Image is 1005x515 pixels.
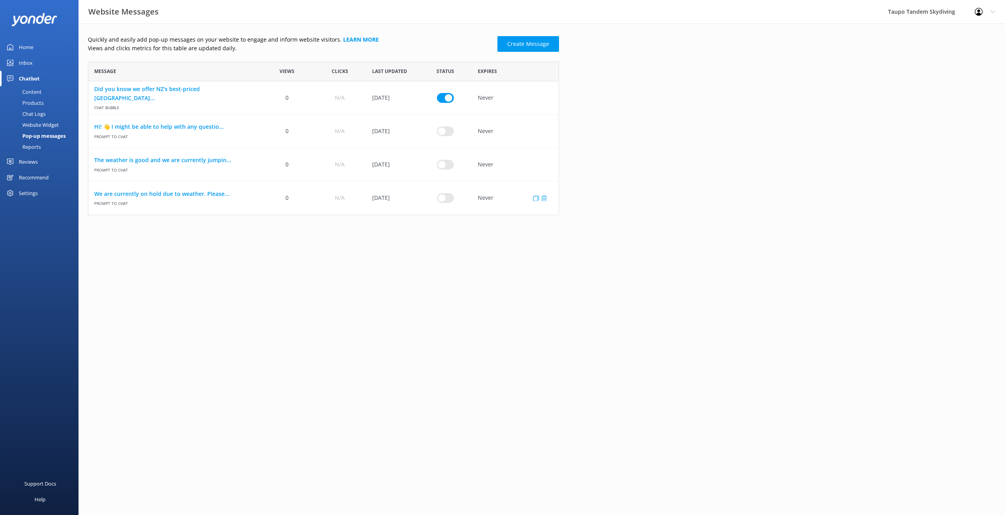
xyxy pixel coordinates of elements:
div: 14 Aug 2025 [366,148,419,181]
div: Chatbot [19,71,40,86]
div: 0 [261,148,313,181]
span: Expires [478,68,497,75]
div: 0 [261,81,313,115]
div: Inbox [19,55,33,71]
span: Message [94,68,116,75]
div: row [88,148,559,181]
a: Chat Logs [5,108,79,119]
div: Never [472,81,559,115]
span: N/A [335,160,345,169]
div: row [88,181,559,215]
div: 14 Aug 2025 [366,181,419,215]
span: N/A [335,194,345,202]
a: Website Widget [5,119,79,130]
div: row [88,115,559,148]
a: We are currently on hold due to weather. Please... [94,190,255,198]
a: Pop-up messages [5,130,79,141]
div: Never [472,181,559,215]
h3: Website Messages [88,5,159,18]
span: Last updated [372,68,407,75]
img: yonder-white-logo.png [12,13,57,26]
div: 0 [261,115,313,148]
div: Settings [19,185,38,201]
span: Chat bubble [94,102,255,111]
div: Chat Logs [5,108,46,119]
a: Hi! 👋 I might be able to help with any questio... [94,122,255,131]
a: Create Message [497,36,559,52]
div: Support Docs [24,476,56,491]
div: Help [35,491,46,507]
div: 07 May 2025 [366,115,419,148]
span: Prompt to Chat [94,131,255,139]
div: Reviews [19,154,38,170]
div: grid [88,81,559,215]
div: Content [5,86,42,97]
div: Never [472,148,559,181]
p: Views and clicks metrics for this table are updated daily. [88,44,493,53]
div: 0 [261,181,313,215]
span: N/A [335,93,345,102]
p: Quickly and easily add pop-up messages on your website to engage and inform website visitors. [88,35,493,44]
a: Reports [5,141,79,152]
span: Status [437,68,454,75]
a: Did you know we offer NZ's best-priced [GEOGRAPHIC_DATA]... [94,85,255,102]
a: The weather is good and we are currently jumpin... [94,156,255,164]
span: N/A [335,127,345,135]
span: Prompt to Chat [94,164,255,173]
span: Prompt to Chat [94,198,255,206]
a: Products [5,97,79,108]
div: Reports [5,141,41,152]
div: Never [472,115,559,148]
div: Products [5,97,44,108]
a: Learn more [343,36,379,43]
div: row [88,81,559,115]
div: Home [19,39,33,55]
span: Clicks [332,68,348,75]
a: Content [5,86,79,97]
div: Website Widget [5,119,59,130]
span: Views [280,68,294,75]
div: Recommend [19,170,49,185]
div: 30 Jan 2025 [366,81,419,115]
div: Pop-up messages [5,130,66,141]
